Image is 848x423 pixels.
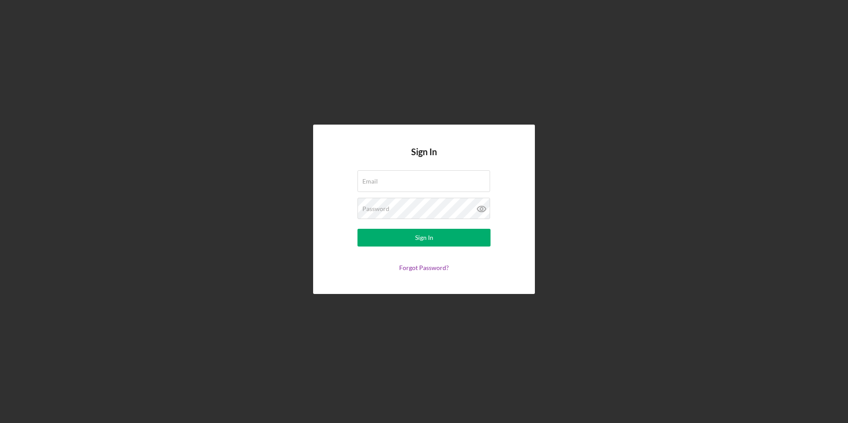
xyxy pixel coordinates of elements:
[399,264,449,271] a: Forgot Password?
[362,178,378,185] label: Email
[362,205,389,212] label: Password
[415,229,433,247] div: Sign In
[357,229,491,247] button: Sign In
[411,147,437,170] h4: Sign In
